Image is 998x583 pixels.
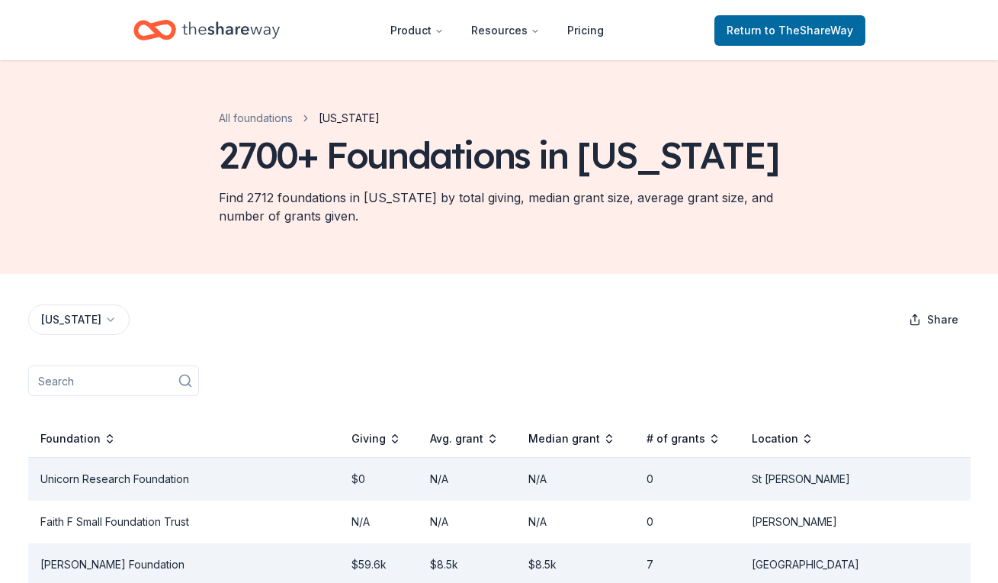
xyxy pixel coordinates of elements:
span: [US_STATE] [319,109,380,127]
td: N/A [339,501,418,543]
td: N/A [516,501,634,543]
button: # of grants [647,430,720,448]
td: 0 [634,501,739,543]
td: St [PERSON_NAME] [740,457,971,501]
nav: breadcrumb [219,109,380,127]
button: Product [378,15,456,46]
a: Home [133,12,280,48]
td: Faith F Small Foundation Trust [28,501,339,543]
td: [PERSON_NAME] [740,501,971,543]
td: $0 [339,457,418,501]
button: Location [752,430,813,448]
a: Pricing [555,15,616,46]
nav: Main [378,12,616,48]
button: Giving [351,430,401,448]
div: 2700+ Foundations in [US_STATE] [219,134,779,176]
a: Returnto TheShareWay [714,15,865,46]
button: Foundation [40,430,116,448]
td: N/A [418,501,517,543]
td: 0 [634,457,739,501]
button: Avg. grant [430,430,499,448]
input: Search [28,366,199,396]
div: Find 2712 foundations in [US_STATE] by total giving, median grant size, average grant size, and n... [219,188,780,225]
span: to TheShareWay [765,24,853,37]
span: Return [727,21,853,40]
span: Share [927,311,958,329]
a: All foundations [219,109,293,127]
td: N/A [418,457,517,501]
td: N/A [516,457,634,501]
button: Resources [459,15,552,46]
button: Share [897,304,971,335]
button: Median grant [528,430,615,448]
td: Unicorn Research Foundation [28,457,339,501]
